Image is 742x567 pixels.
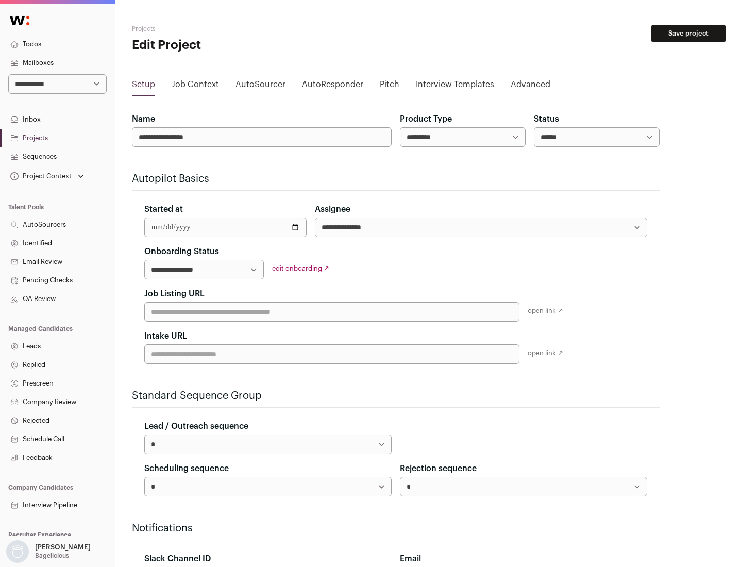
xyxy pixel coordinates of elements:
[511,78,550,95] a: Advanced
[144,420,248,432] label: Lead / Outreach sequence
[6,540,29,563] img: nopic.png
[4,10,35,31] img: Wellfound
[315,203,350,215] label: Assignee
[132,78,155,95] a: Setup
[272,265,329,272] a: edit onboarding ↗
[144,245,219,258] label: Onboarding Status
[144,553,211,565] label: Slack Channel ID
[132,37,330,54] h1: Edit Project
[235,78,285,95] a: AutoSourcer
[400,553,647,565] div: Email
[132,113,155,125] label: Name
[144,462,229,475] label: Scheduling sequence
[35,552,69,560] p: Bagelicious
[416,78,494,95] a: Interview Templates
[132,172,660,186] h2: Autopilot Basics
[302,78,363,95] a: AutoResponder
[380,78,399,95] a: Pitch
[651,25,726,42] button: Save project
[4,540,93,563] button: Open dropdown
[132,389,660,403] h2: Standard Sequence Group
[400,113,452,125] label: Product Type
[144,203,183,215] label: Started at
[144,288,205,300] label: Job Listing URL
[8,172,72,180] div: Project Context
[534,113,559,125] label: Status
[8,169,86,184] button: Open dropdown
[132,521,660,536] h2: Notifications
[35,543,91,552] p: [PERSON_NAME]
[144,330,187,342] label: Intake URL
[132,25,330,33] h2: Projects
[172,78,219,95] a: Job Context
[400,462,477,475] label: Rejection sequence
